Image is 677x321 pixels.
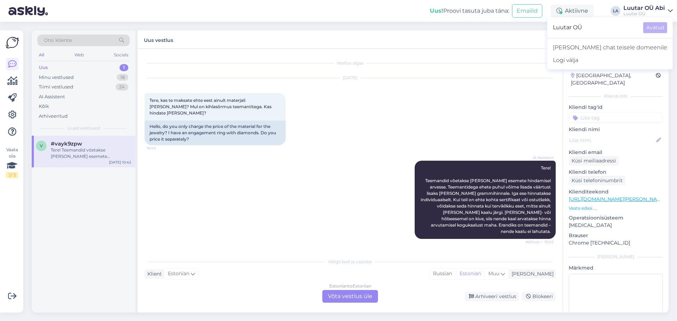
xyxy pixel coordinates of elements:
[329,283,371,289] div: Estonian to Estonian
[509,270,554,278] div: [PERSON_NAME]
[569,104,663,111] p: Kliendi tag'id
[116,84,128,91] div: 24
[569,188,663,196] p: Klienditeekond
[39,113,68,120] div: Arhiveeritud
[488,270,499,277] span: Muu
[145,121,286,145] div: Hello, do you only charge the price of the material for the jewelry? I have an engagement ring wi...
[569,196,666,202] a: [URL][DOMAIN_NAME][PERSON_NAME]
[623,5,665,11] div: Luutar OÜ Abi
[145,259,556,265] div: Valige keel ja vastake
[547,36,564,43] div: Klient
[39,84,73,91] div: Tiimi vestlused
[643,22,667,33] button: Avatud
[569,222,663,229] p: [MEDICAL_DATA]
[44,37,72,44] span: Otsi kliente
[569,156,619,166] div: Küsi meiliaadressi
[547,41,673,54] a: [PERSON_NAME] chat teisele domeenile
[547,54,673,67] div: Logi välja
[67,125,100,131] span: Uued vestlused
[569,112,663,123] input: Lisa tag
[571,72,656,87] div: [GEOGRAPHIC_DATA], [GEOGRAPHIC_DATA]
[145,270,162,278] div: Klient
[40,143,43,148] span: v
[168,270,189,278] span: Estonian
[465,292,519,301] div: Arhiveeri vestlus
[120,64,128,71] div: 1
[39,74,74,81] div: Minu vestlused
[117,74,128,81] div: 18
[569,254,663,260] div: [PERSON_NAME]
[73,50,85,60] div: Web
[6,147,18,178] div: Vaata siia
[611,6,621,16] div: LA
[421,165,552,234] span: Tere! Teemandid võetakse [PERSON_NAME] esemete hindamisel arvesse. Teemantidega ehete puhul võime...
[456,268,484,279] div: Estonian
[527,155,554,160] span: AI Assistent
[553,22,638,33] span: Luutar OÜ
[512,4,542,18] button: Emailid
[623,5,673,17] a: Luutar OÜ AbiLuutar OÜ
[150,98,273,116] span: Tere, kas te maksate ehte eest ainult materjali [PERSON_NAME]? Mul on kihlasõrmus teemantitega. K...
[39,103,49,110] div: Kõik
[39,64,48,71] div: Uus
[6,172,18,178] div: 2 / 3
[145,75,556,81] div: [DATE]
[145,60,556,66] div: Vestlus algas
[112,50,130,60] div: Socials
[569,168,663,176] p: Kliendi telefon
[623,11,665,17] div: Luutar OÜ
[569,93,663,99] div: Kliendi info
[322,290,378,303] div: Võta vestlus üle
[147,146,173,151] span: 10:42
[569,176,626,185] div: Küsi telefoninumbrit
[569,126,663,133] p: Kliendi nimi
[6,36,19,49] img: Askly Logo
[51,141,82,147] span: #vayk9zpw
[569,232,663,239] p: Brauser
[569,264,663,272] p: Märkmed
[569,214,663,222] p: Operatsioonisüsteem
[526,239,554,245] span: Nähtud ✓ 10:42
[522,292,556,301] div: Blokeeri
[569,205,663,211] p: Vaata edasi ...
[569,149,663,156] p: Kliendi email
[569,239,663,247] p: Chrome [TECHNICAL_ID]
[569,136,655,144] input: Lisa nimi
[37,50,45,60] div: All
[109,160,131,165] div: [DATE] 10:42
[430,7,443,14] b: Uus!
[429,268,456,279] div: Russian
[551,5,594,17] div: Aktiivne
[430,7,509,15] div: Proovi tasuta juba täna:
[144,35,173,44] label: Uus vestlus
[39,93,65,100] div: AI Assistent
[51,147,131,160] div: Tere! Teemandid võetakse [PERSON_NAME] esemete hindamisel arvesse. Teemantidega ehete puhul võime...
